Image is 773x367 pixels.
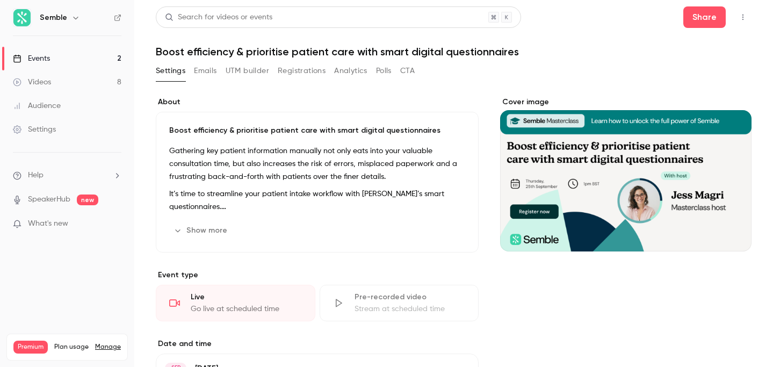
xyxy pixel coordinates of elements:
[355,292,466,303] div: Pre-recorded video
[28,170,44,181] span: Help
[13,100,61,111] div: Audience
[13,170,121,181] li: help-dropdown-opener
[683,6,726,28] button: Share
[376,62,392,80] button: Polls
[191,304,302,314] div: Go live at scheduled time
[156,270,479,280] p: Event type
[169,125,465,136] p: Boost efficiency & prioritise patient care with smart digital questionnaires
[156,339,479,349] label: Date and time
[28,218,68,229] span: What's new
[156,45,752,58] h1: Boost efficiency & prioritise patient care with smart digital questionnaires
[13,77,51,88] div: Videos
[400,62,415,80] button: CTA
[13,9,31,26] img: Semble
[169,222,234,239] button: Show more
[28,194,70,205] a: SpeakerHub
[169,188,465,213] p: It’s time to streamline your patient intake workflow with [PERSON_NAME]’s smart questionnaires.
[500,97,752,107] label: Cover image
[194,62,216,80] button: Emails
[165,12,272,23] div: Search for videos or events
[40,12,67,23] h6: Semble
[191,292,302,303] div: Live
[13,53,50,64] div: Events
[77,195,98,205] span: new
[500,97,752,251] section: Cover image
[109,219,121,229] iframe: Noticeable Trigger
[13,124,56,135] div: Settings
[278,62,326,80] button: Registrations
[226,62,269,80] button: UTM builder
[355,304,466,314] div: Stream at scheduled time
[13,341,48,354] span: Premium
[54,343,89,351] span: Plan usage
[156,285,315,321] div: LiveGo live at scheduled time
[156,62,185,80] button: Settings
[169,145,465,183] p: Gathering key patient information manually not only eats into your valuable consultation time, bu...
[95,343,121,351] a: Manage
[334,62,367,80] button: Analytics
[156,97,479,107] label: About
[320,285,479,321] div: Pre-recorded videoStream at scheduled time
